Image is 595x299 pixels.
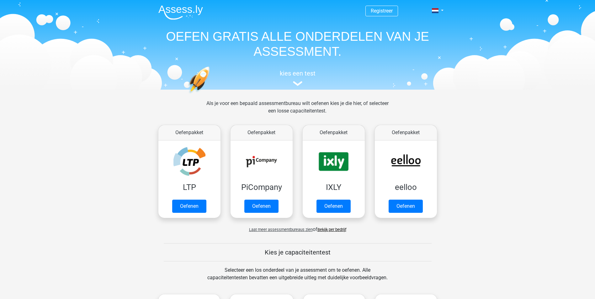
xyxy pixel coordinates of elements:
[293,81,302,86] img: assessment
[153,70,442,77] h5: kies een test
[158,5,203,20] img: Assessly
[153,221,442,233] div: of
[244,200,279,213] a: Oefenen
[249,227,313,232] span: Laat meer assessmentbureaus zien
[316,200,351,213] a: Oefenen
[201,100,394,122] div: Als je voor een bepaald assessmentbureau wilt oefenen kies je die hier, of selecteer een losse ca...
[371,8,393,14] a: Registreer
[317,227,346,232] a: Bekijk per bedrijf
[153,29,442,59] h1: OEFEN GRATIS ALLE ONDERDELEN VAN JE ASSESSMENT.
[172,200,206,213] a: Oefenen
[389,200,423,213] a: Oefenen
[153,70,442,86] a: kies een test
[188,66,234,123] img: oefenen
[164,249,432,256] h5: Kies je capaciteitentest
[201,266,394,289] div: Selecteer een los onderdeel van je assessment om te oefenen. Alle capaciteitentesten bevatten een...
